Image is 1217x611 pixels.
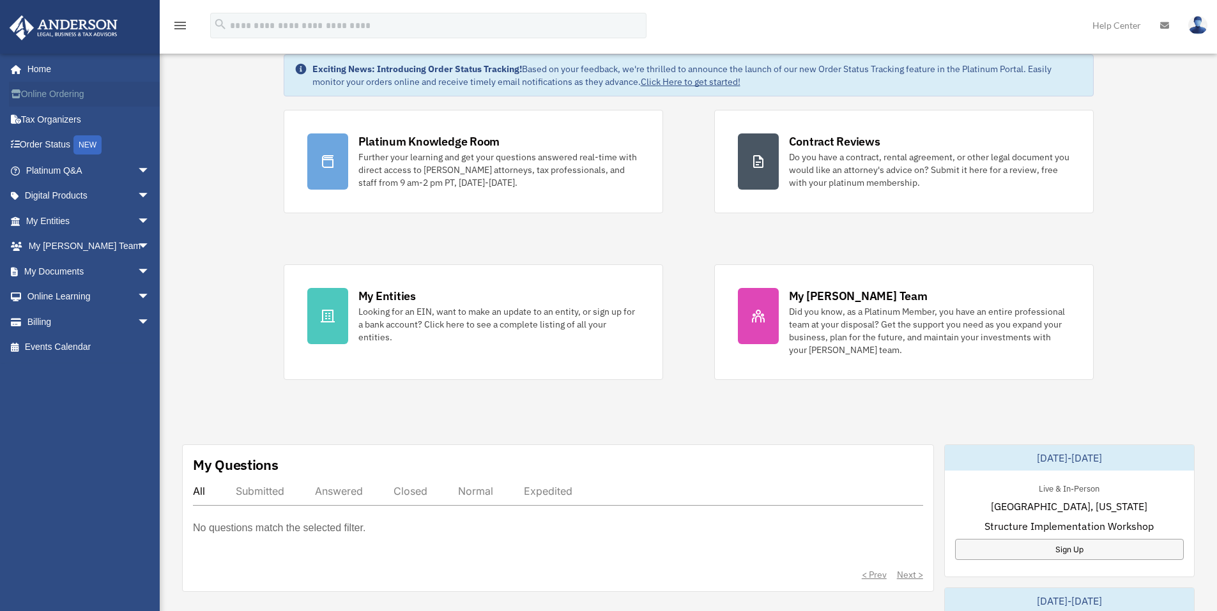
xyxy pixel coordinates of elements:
[9,309,169,335] a: Billingarrow_drop_down
[9,158,169,183] a: Platinum Q&Aarrow_drop_down
[9,234,169,259] a: My [PERSON_NAME] Teamarrow_drop_down
[714,264,1094,380] a: My [PERSON_NAME] Team Did you know, as a Platinum Member, you have an entire professional team at...
[9,56,163,82] a: Home
[789,151,1070,189] div: Do you have a contract, rental agreement, or other legal document you would like an attorney's ad...
[315,485,363,497] div: Answered
[137,284,163,310] span: arrow_drop_down
[358,288,416,304] div: My Entities
[9,284,169,310] a: Online Learningarrow_drop_down
[6,15,121,40] img: Anderson Advisors Platinum Portal
[137,183,163,209] span: arrow_drop_down
[137,158,163,184] span: arrow_drop_down
[9,183,169,209] a: Digital Productsarrow_drop_down
[955,539,1184,560] a: Sign Up
[9,82,169,107] a: Online Ordering
[9,208,169,234] a: My Entitiesarrow_drop_down
[991,499,1147,514] span: [GEOGRAPHIC_DATA], [US_STATE]
[641,76,740,87] a: Click Here to get started!
[789,288,928,304] div: My [PERSON_NAME] Team
[9,107,169,132] a: Tax Organizers
[193,485,205,497] div: All
[312,63,522,75] strong: Exciting News: Introducing Order Status Tracking!
[394,485,427,497] div: Closed
[358,133,500,149] div: Platinum Knowledge Room
[984,518,1154,534] span: Structure Implementation Workshop
[524,485,572,497] div: Expedited
[358,305,639,343] div: Looking for an EIN, want to make an update to an entity, or sign up for a bank account? Click her...
[312,63,1083,88] div: Based on your feedback, we're thrilled to announce the launch of our new Order Status Tracking fe...
[73,135,102,155] div: NEW
[137,309,163,335] span: arrow_drop_down
[1188,16,1207,34] img: User Pic
[172,18,188,33] i: menu
[358,151,639,189] div: Further your learning and get your questions answered real-time with direct access to [PERSON_NAM...
[284,264,663,380] a: My Entities Looking for an EIN, want to make an update to an entity, or sign up for a bank accoun...
[236,485,284,497] div: Submitted
[193,455,279,474] div: My Questions
[9,335,169,360] a: Events Calendar
[172,22,188,33] a: menu
[137,208,163,234] span: arrow_drop_down
[193,519,365,537] p: No questions match the selected filter.
[458,485,493,497] div: Normal
[137,234,163,260] span: arrow_drop_down
[1029,481,1110,494] div: Live & In-Person
[9,259,169,284] a: My Documentsarrow_drop_down
[213,17,227,31] i: search
[137,259,163,285] span: arrow_drop_down
[789,133,880,149] div: Contract Reviews
[284,110,663,213] a: Platinum Knowledge Room Further your learning and get your questions answered real-time with dire...
[714,110,1094,213] a: Contract Reviews Do you have a contract, rental agreement, or other legal document you would like...
[789,305,1070,356] div: Did you know, as a Platinum Member, you have an entire professional team at your disposal? Get th...
[9,132,169,158] a: Order StatusNEW
[945,445,1194,471] div: [DATE]-[DATE]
